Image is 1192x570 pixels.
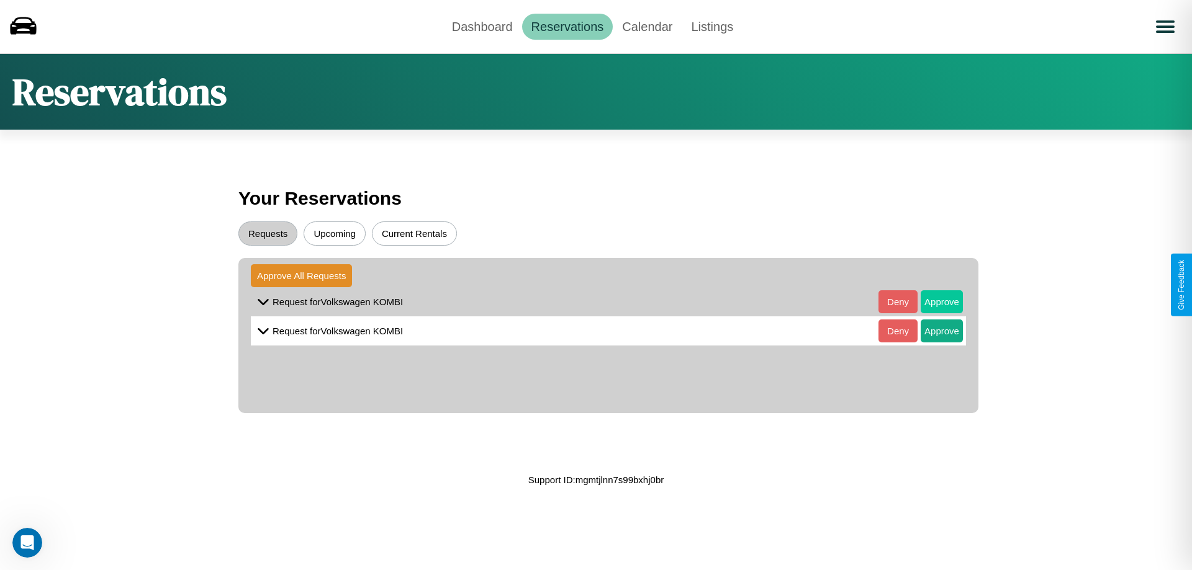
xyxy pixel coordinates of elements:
[304,221,366,246] button: Upcoming
[12,66,227,117] h1: Reservations
[613,14,682,40] a: Calendar
[372,221,457,246] button: Current Rentals
[921,319,963,342] button: Approve
[238,182,954,215] h3: Your Reservations
[682,14,743,40] a: Listings
[443,14,522,40] a: Dashboard
[878,319,918,342] button: Deny
[522,14,613,40] a: Reservations
[238,221,297,246] button: Requests
[1177,260,1186,310] div: Give Feedback
[12,528,42,558] iframe: Intercom live chat
[251,264,352,287] button: Approve All Requests
[273,293,403,310] p: Request for Volkswagen KOMBI
[273,323,403,339] p: Request for Volkswagen KOMBI
[878,290,918,313] button: Deny
[1148,9,1183,44] button: Open menu
[528,471,664,488] p: Support ID: mgmtjlnn7s99bxhj0br
[921,290,963,313] button: Approve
